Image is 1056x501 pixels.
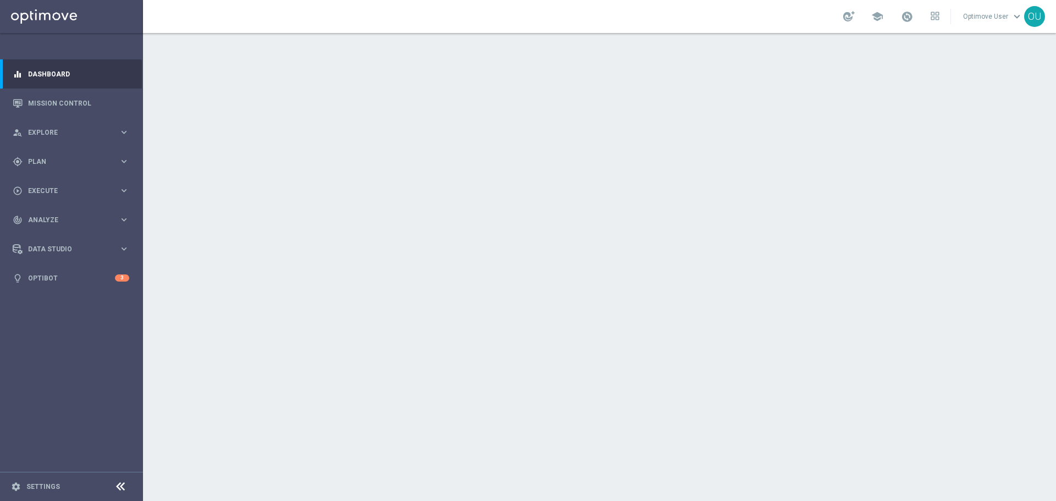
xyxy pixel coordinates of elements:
a: Dashboard [28,59,129,89]
div: Data Studio [13,244,119,254]
div: OU [1024,6,1045,27]
div: Plan [13,157,119,167]
span: keyboard_arrow_down [1011,10,1023,23]
i: equalizer [13,69,23,79]
div: 3 [115,274,129,282]
span: school [871,10,883,23]
div: Explore [13,128,119,137]
a: Mission Control [28,89,129,118]
button: person_search Explore keyboard_arrow_right [12,128,130,137]
span: Explore [28,129,119,136]
i: keyboard_arrow_right [119,214,129,225]
i: keyboard_arrow_right [119,127,129,137]
button: lightbulb Optibot 3 [12,274,130,283]
i: play_circle_outline [13,186,23,196]
div: Analyze [13,215,119,225]
i: keyboard_arrow_right [119,156,129,167]
div: Mission Control [13,89,129,118]
button: track_changes Analyze keyboard_arrow_right [12,216,130,224]
button: Mission Control [12,99,130,108]
i: track_changes [13,215,23,225]
div: Execute [13,186,119,196]
span: Data Studio [28,246,119,252]
i: settings [11,482,21,492]
button: gps_fixed Plan keyboard_arrow_right [12,157,130,166]
a: Optimove Userkeyboard_arrow_down [962,8,1024,25]
i: lightbulb [13,273,23,283]
i: keyboard_arrow_right [119,185,129,196]
i: person_search [13,128,23,137]
button: play_circle_outline Execute keyboard_arrow_right [12,186,130,195]
a: Optibot [28,263,115,293]
i: keyboard_arrow_right [119,244,129,254]
a: Settings [26,483,60,490]
button: Data Studio keyboard_arrow_right [12,245,130,254]
div: Optibot [13,263,129,293]
div: Dashboard [13,59,129,89]
span: Analyze [28,217,119,223]
span: Plan [28,158,119,165]
span: Execute [28,188,119,194]
button: equalizer Dashboard [12,70,130,79]
i: gps_fixed [13,157,23,167]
